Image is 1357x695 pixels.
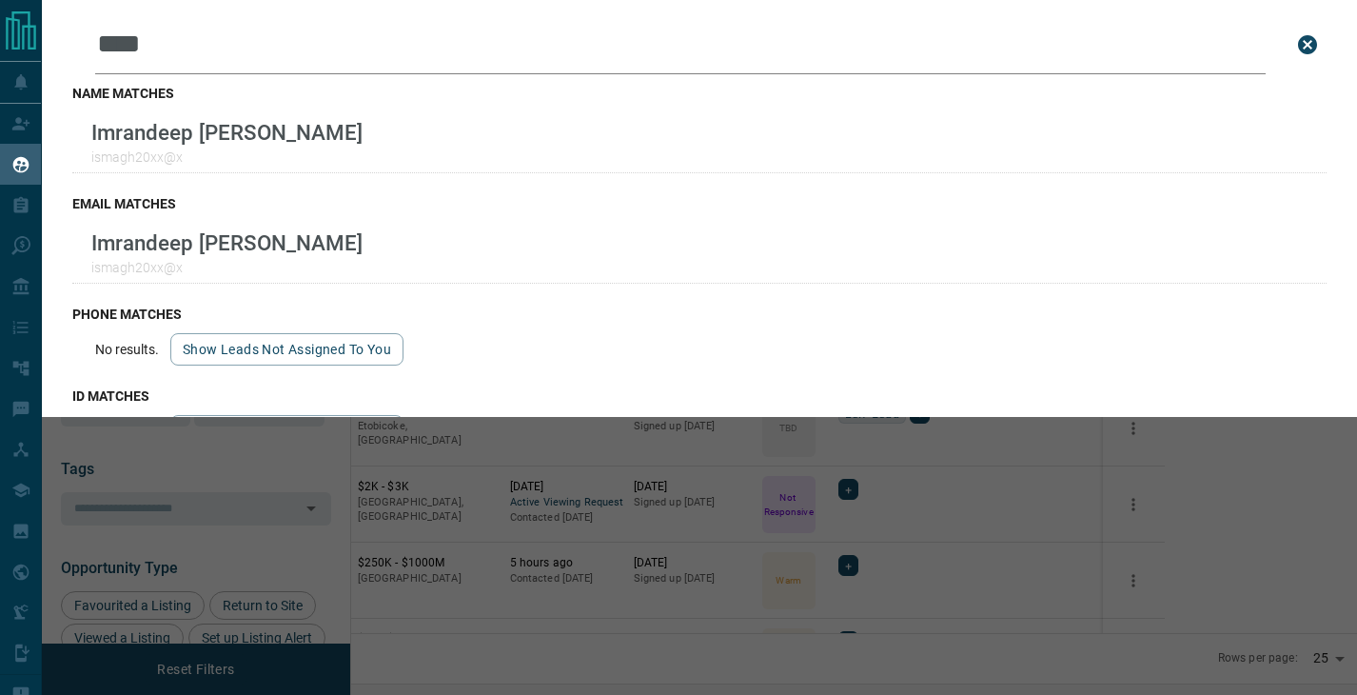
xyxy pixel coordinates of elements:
[1288,26,1327,64] button: close search bar
[72,307,1327,322] h3: phone matches
[91,149,363,165] p: ismagh20xx@x
[170,415,403,447] button: show leads not assigned to you
[91,230,363,255] p: Imrandeep [PERSON_NAME]
[72,196,1327,211] h3: email matches
[91,260,363,275] p: ismagh20xx@x
[170,333,403,366] button: show leads not assigned to you
[91,120,363,145] p: Imrandeep [PERSON_NAME]
[95,342,159,357] p: No results.
[72,86,1327,101] h3: name matches
[72,388,1327,404] h3: id matches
